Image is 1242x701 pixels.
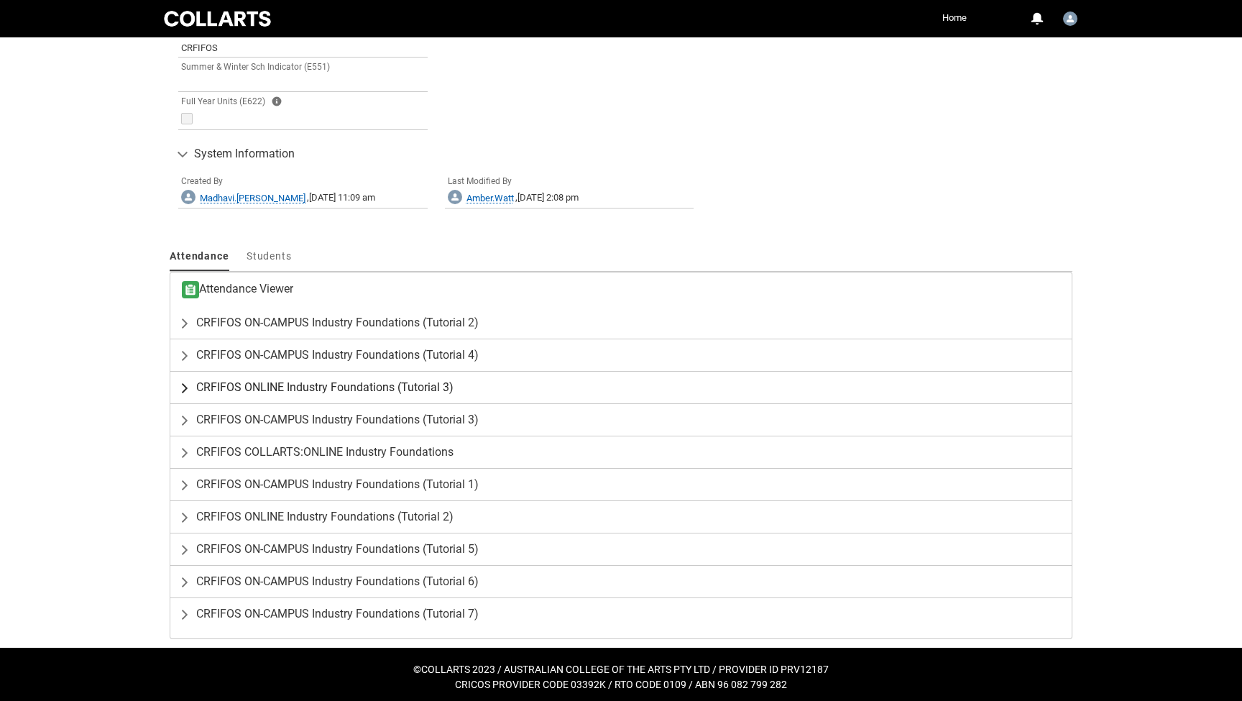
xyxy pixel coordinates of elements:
button: User Profile Tristan.Courtney [1059,6,1081,29]
span: CRFIFOS ON-CAMPUS Industry Foundations (Tutorial 5) [196,542,479,556]
span: , [515,192,517,203]
span: CRFIFOS ONLINE Industry Foundations (Tutorial 3) [196,380,454,395]
span: Students [247,250,292,262]
span: Full Year Units (E622) [181,96,265,106]
span: CRFIFOS ON-CAMPUS Industry Foundations (Tutorial 4) [196,348,479,362]
button: CRFIFOS COLLARTS:ONLINE Industry Foundations [170,436,1072,468]
lightning-formatted-text: [DATE] 2:08 pm [517,192,579,203]
span: Last Modified By [448,176,512,186]
span: System Information [194,143,295,165]
lightning-formatted-text: CRFIFOS [181,42,218,53]
img: User [181,190,195,204]
span: CRFIFOS ON-CAMPUS Industry Foundations (Tutorial 6) [196,574,479,589]
span: Created By [181,176,223,186]
a: Home [939,7,970,29]
lightning-helptext: Help Full Year Units (E622) [271,96,282,106]
span: Summer & Winter Sch Indicator (E551) [181,62,330,72]
button: CRFIFOS ON-CAMPUS Industry Foundations (Tutorial 5) [170,533,1072,565]
span: Attendance [170,250,229,262]
img: User [448,190,462,204]
button: CRFIFOS ON-CAMPUS Industry Foundations (Tutorial 4) [170,339,1072,371]
span: CRFIFOS COLLARTS:ONLINE Industry Foundations [196,445,454,459]
a: Attendance [170,243,229,271]
span: , [307,192,309,203]
lightning-formatted-text: [DATE] 11:09 am [309,192,375,203]
button: System Information [170,142,701,165]
span: Madhavi.[PERSON_NAME] [200,193,305,203]
span: Amber.Watt [466,193,514,203]
span: CRFIFOS ON-CAMPUS Industry Foundations (Tutorial 3) [196,413,479,427]
span: CRFIFOS ON-CAMPUS Industry Foundations (Tutorial 1) [196,477,479,492]
button: CRFIFOS ON-CAMPUS Industry Foundations (Tutorial 7) [170,598,1072,630]
button: CRFIFOS ON-CAMPUS Industry Foundations (Tutorial 2) [170,307,1072,339]
button: CRFIFOS ON-CAMPUS Industry Foundations (Tutorial 3) [170,404,1072,436]
img: Tristan.Courtney [1063,12,1077,26]
button: CRFIFOS ON-CAMPUS Industry Foundations (Tutorial 1) [170,469,1072,500]
button: CRFIFOS ON-CAMPUS Industry Foundations (Tutorial 6) [170,566,1072,597]
span: CRFIFOS ON-CAMPUS Industry Foundations (Tutorial 7) [196,607,479,621]
span: CRFIFOS ON-CAMPUS Industry Foundations (Tutorial 2) [196,316,479,330]
button: CRFIFOS ONLINE Industry Foundations (Tutorial 2) [170,501,1072,533]
button: CRFIFOS ONLINE Industry Foundations (Tutorial 3) [170,372,1072,403]
span: CRFIFOS ONLINE Industry Foundations (Tutorial 2) [196,510,454,524]
a: Students [247,243,292,271]
h3: Attendance Viewer [182,281,293,298]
